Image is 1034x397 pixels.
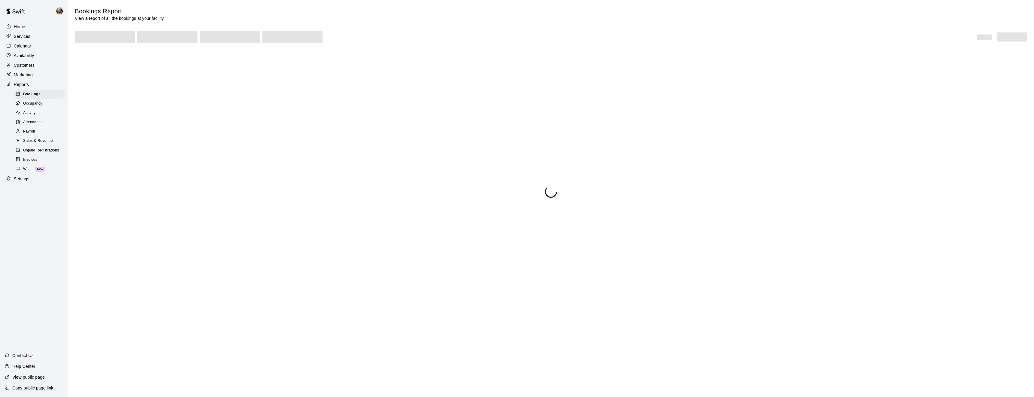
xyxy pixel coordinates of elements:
[14,136,68,146] a: Sales & Revenue
[23,157,37,163] span: Invoices
[12,353,34,359] p: Contact Us
[23,148,59,154] span: Unpaid Registrations
[14,62,35,68] p: Customers
[5,51,63,60] a: Availability
[14,156,65,164] div: Invoices
[75,7,164,15] h5: Bookings Report
[14,90,65,99] div: Bookings
[12,363,35,369] p: Help Center
[23,138,53,144] span: Sales & Revenue
[14,99,68,108] a: Occupancy
[12,385,53,391] p: Copy public page link
[5,41,63,50] a: Calendar
[14,146,68,155] a: Unpaid Registrations
[14,24,25,30] p: Home
[14,81,29,87] p: Reports
[5,175,63,184] a: Settings
[14,118,65,127] div: Attendance
[23,101,42,107] span: Occupancy
[5,70,63,79] a: Marketing
[5,61,63,70] a: Customers
[23,110,35,116] span: Activity
[14,43,31,49] p: Calendar
[14,109,65,117] div: Activity
[14,127,65,136] div: Payroll
[35,167,45,171] span: New
[14,146,65,155] div: Unpaid Registrations
[23,129,35,135] span: Payroll
[14,165,65,173] div: WalletNew
[14,155,68,164] a: Invoices
[12,374,45,380] p: View public page
[14,137,65,145] div: Sales & Revenue
[14,90,68,99] a: Bookings
[5,80,63,89] a: Reports
[14,176,29,182] p: Settings
[5,32,63,41] a: Services
[14,118,68,127] a: Attendance
[75,15,164,21] p: View a report of all the bookings at your facility
[5,22,63,31] a: Home
[23,91,41,97] span: Bookings
[23,119,43,125] span: Attendance
[14,53,34,59] p: Availability
[23,166,34,172] span: Wallet
[56,7,63,14] img: Blaine Johnson
[14,164,68,174] a: WalletNew
[14,99,65,108] div: Occupancy
[14,33,30,39] p: Services
[14,127,68,136] a: Payroll
[55,5,68,17] div: Blaine Johnson
[14,108,68,118] a: Activity
[14,72,33,78] p: Marketing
